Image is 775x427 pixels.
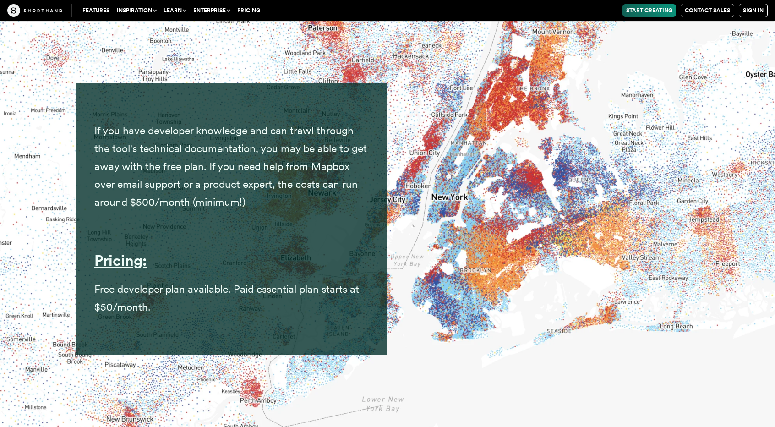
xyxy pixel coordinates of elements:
a: Start Creating [622,4,676,17]
button: Enterprise [190,4,234,17]
button: Inspiration [113,4,160,17]
a: Pricing [234,4,264,17]
span: Free developer plan available. Paid essential plan starts at $50/month. [94,283,359,313]
img: The Craft [7,4,62,17]
a: Sign in [739,4,768,17]
a: Contact Sales [681,4,734,17]
span: If you have developer knowledge and can trawl through the tool's technical documentation, you may... [94,124,367,208]
button: Learn [160,4,190,17]
a: Pricing: [94,252,147,269]
a: Features [79,4,113,17]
